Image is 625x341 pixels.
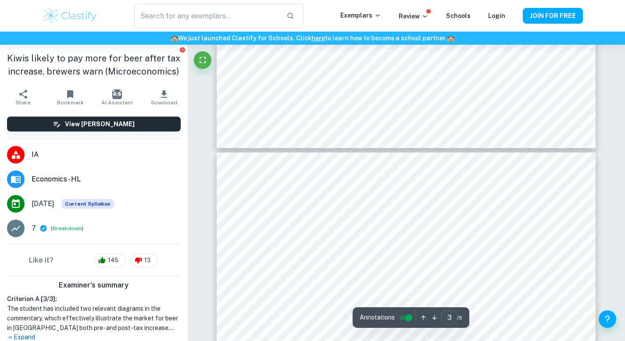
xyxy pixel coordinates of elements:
div: This exemplar is based on the current syllabus. Feel free to refer to it for inspiration/ideas wh... [61,199,114,209]
p: Exemplars [340,11,381,20]
h1: Kiwis likely to pay more for beer after tax increase, brewers warn (Microeconomics) [7,52,181,78]
input: Search for any exemplars... [134,4,279,28]
span: 13 [139,256,156,265]
span: Download [151,99,177,106]
a: Login [488,12,505,19]
h6: Like it? [29,255,54,266]
span: Economics - HL [32,174,181,185]
img: Clastify logo [43,7,98,25]
span: / 5 [457,314,462,322]
button: Download [141,85,188,110]
p: Review [399,11,429,21]
span: Annotations [360,313,395,322]
a: here [311,35,325,42]
span: Share [16,99,31,106]
h6: Examiner's summary [4,280,184,291]
span: Current Syllabus [61,199,114,209]
button: JOIN FOR FREE [523,8,583,24]
button: View [PERSON_NAME] [7,117,181,131]
a: Schools [446,12,471,19]
span: AI Assistant [101,99,133,106]
span: IA [32,149,181,160]
span: [DATE] [32,199,54,209]
button: Help and Feedback [599,310,616,328]
p: 7 [32,223,36,234]
span: 145 [103,256,123,265]
h6: We just launched Clastify for Schools. Click to learn how to become a school partner. [2,33,623,43]
button: Fullscreen [194,51,211,69]
button: AI Assistant [94,85,141,110]
span: ( ) [51,224,83,233]
button: Report issue [179,46,186,53]
span: Bookmark [57,99,84,106]
h6: View [PERSON_NAME] [65,119,135,129]
h1: The student has included two relevant diagrams in the commentary, which effectively illustrate th... [7,304,181,333]
span: 🏫 [447,35,454,42]
button: Bookmark [47,85,94,110]
button: Breakdown [53,224,82,232]
div: 145 [94,253,126,267]
div: 13 [130,253,158,267]
span: 🏫 [171,35,178,42]
img: AI Assistant [112,89,122,99]
h6: Criterion A [ 3 / 3 ]: [7,294,181,304]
